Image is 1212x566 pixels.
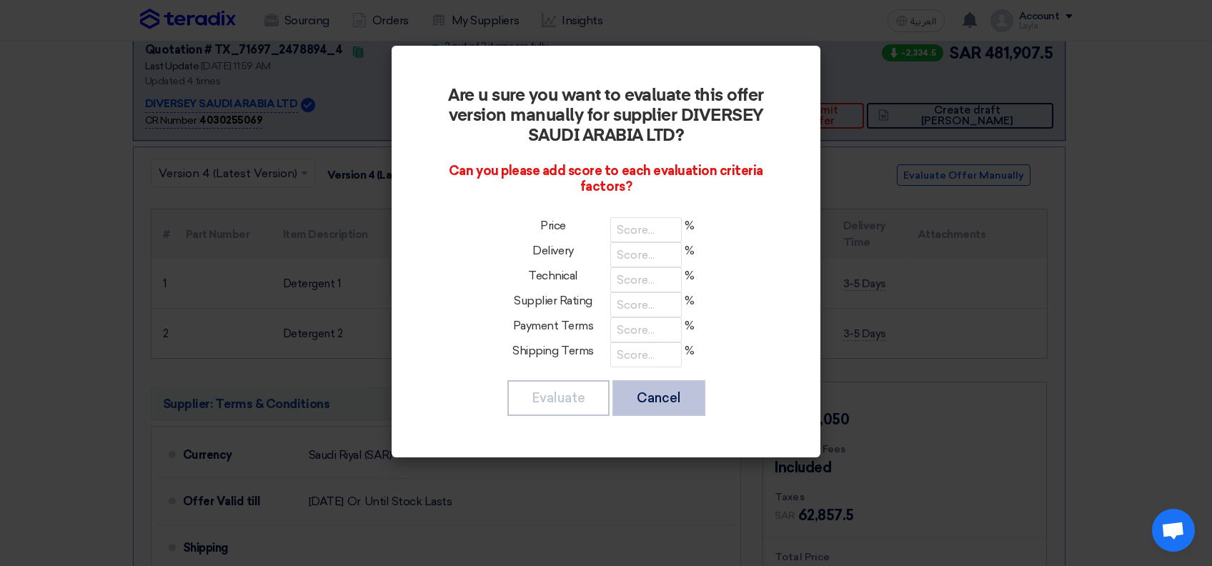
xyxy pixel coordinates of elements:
input: Score... [610,292,682,317]
div: % [510,317,780,342]
input: Score... [610,267,682,292]
input: Score... [610,342,682,367]
div: % [510,217,780,242]
button: Cancel [612,380,705,416]
label: Technical [510,267,596,289]
div: % [510,267,780,292]
label: Supplier Rating [510,292,596,314]
div: Open chat [1152,509,1195,552]
button: Evaluate [507,380,610,416]
span: Can you please add score to each evaluation criteria factors? [449,163,763,194]
input: Score... [610,317,682,342]
input: Score... [610,242,682,267]
label: Shipping Terms [510,342,596,364]
label: Price [510,217,596,239]
div: % [510,242,780,267]
div: % [510,342,780,367]
label: Delivery [510,242,596,264]
input: Score... [610,217,682,242]
div: % [510,292,780,317]
h2: Are u sure you want to evaluate this offer version manually for supplier DIVERSEY SAUDI ARABIA LTD? [432,86,780,146]
label: Payment Terms [510,317,596,339]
